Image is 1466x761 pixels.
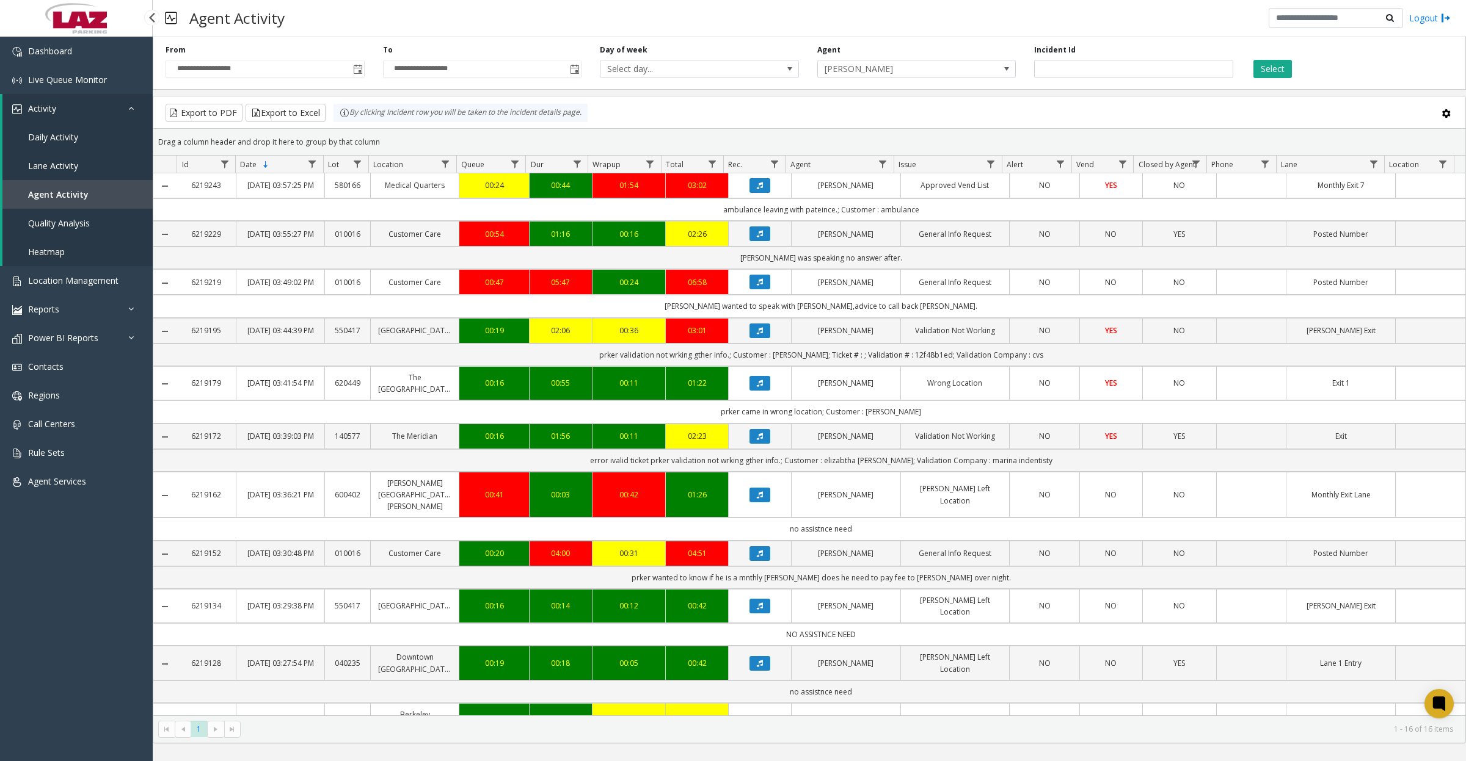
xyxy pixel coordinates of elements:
[166,104,243,122] button: Export to PDF
[378,325,451,336] a: [GEOGRAPHIC_DATA]
[593,159,621,170] span: Wrapup
[184,325,229,336] a: 6219195
[28,217,90,229] span: Quality Analysis
[177,247,1465,269] td: [PERSON_NAME] was speaking no answer after.
[467,430,522,442] a: 00:16
[1150,600,1209,611] a: NO
[28,160,78,171] span: Lane Activity
[1114,156,1131,172] a: Vend Filter Menu
[537,377,585,389] div: 00:55
[600,179,658,191] div: 01:54
[1017,600,1072,611] a: NO
[467,228,522,240] div: 00:54
[28,189,89,200] span: Agent Activity
[1150,377,1209,389] a: NO
[600,600,658,611] div: 00:12
[1173,431,1185,441] span: YES
[817,45,841,56] label: Agent
[600,377,658,389] a: 00:11
[908,483,1002,506] a: [PERSON_NAME] Left Location
[378,600,451,611] a: [GEOGRAPHIC_DATA]
[908,430,1002,442] a: Validation Not Working
[1150,657,1209,669] a: YES
[177,344,1465,366] td: prker validation not wrking gther info.; Customer : [PERSON_NAME]; Ticket # : ​; Validation # : 1...
[673,657,721,669] a: 00:42
[983,156,999,172] a: Issue Filter Menu
[332,228,363,240] a: 010016
[351,60,364,78] span: Toggle popup
[12,47,22,57] img: 'icon'
[531,159,544,170] span: Dur
[12,391,22,401] img: 'icon'
[28,475,86,487] span: Agent Services
[191,721,207,737] span: Page 1
[537,547,585,559] a: 04:00
[304,156,321,172] a: Date Filter Menu
[244,547,317,559] a: [DATE] 03:30:48 PM
[1017,489,1072,500] a: NO
[1087,430,1135,442] a: YES
[467,179,522,191] a: 00:24
[184,228,229,240] a: 6219229
[2,151,153,180] a: Lane Activity
[908,228,1002,240] a: General Info Request
[799,430,893,442] a: [PERSON_NAME]
[332,657,363,669] a: 040235
[467,276,522,288] a: 00:47
[184,377,229,389] a: 6219179
[908,325,1002,336] a: Validation Not Working
[908,276,1002,288] a: General Info Request
[1105,229,1117,239] span: NO
[12,334,22,344] img: 'icon'
[177,449,1465,472] td: error ivalid ticket prker validation not wrking gther info.; Customer : elizabtha [PERSON_NAME]; ...
[28,45,72,57] span: Dashboard
[177,518,1465,540] td: no assistnce need
[908,651,1002,674] a: [PERSON_NAME] Left Location
[1052,156,1069,172] a: Alert Filter Menu
[28,74,107,85] span: Live Queue Monitor
[467,489,522,500] div: 00:41
[1150,430,1209,442] a: YES
[184,276,229,288] a: 6219219
[244,228,317,240] a: [DATE] 03:55:27 PM
[673,430,721,442] a: 02:23
[28,447,65,458] span: Rule Sets
[704,156,721,172] a: Total Filter Menu
[1435,156,1451,172] a: Location Filter Menu
[673,489,721,500] div: 01:26
[673,600,721,611] div: 00:42
[28,131,78,143] span: Daily Activity
[1294,547,1388,559] a: Posted Number
[799,276,893,288] a: [PERSON_NAME]
[1294,657,1388,669] a: Lane 1 Entry
[1087,325,1135,336] a: YES
[349,156,366,172] a: Lot Filter Menu
[600,547,658,559] div: 00:31
[153,602,177,611] a: Collapse Details
[537,657,585,669] div: 00:18
[673,276,721,288] div: 06:58
[1105,489,1117,500] span: NO
[184,489,229,500] a: 6219162
[567,60,581,78] span: Toggle popup
[673,377,721,389] div: 01:22
[332,325,363,336] a: 550417
[1294,276,1388,288] a: Posted Number
[1017,325,1072,336] a: NO
[2,94,153,123] a: Activity
[1150,276,1209,288] a: NO
[1294,179,1388,191] a: Monthly Exit 7
[799,547,893,559] a: [PERSON_NAME]
[467,657,522,669] a: 00:19
[600,228,658,240] a: 00:16
[818,60,976,78] span: [PERSON_NAME]
[1173,277,1185,287] span: NO
[28,361,64,372] span: Contacts
[642,156,658,172] a: Wrapup Filter Menu
[153,491,177,500] a: Collapse Details
[244,600,317,611] a: [DATE] 03:29:38 PM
